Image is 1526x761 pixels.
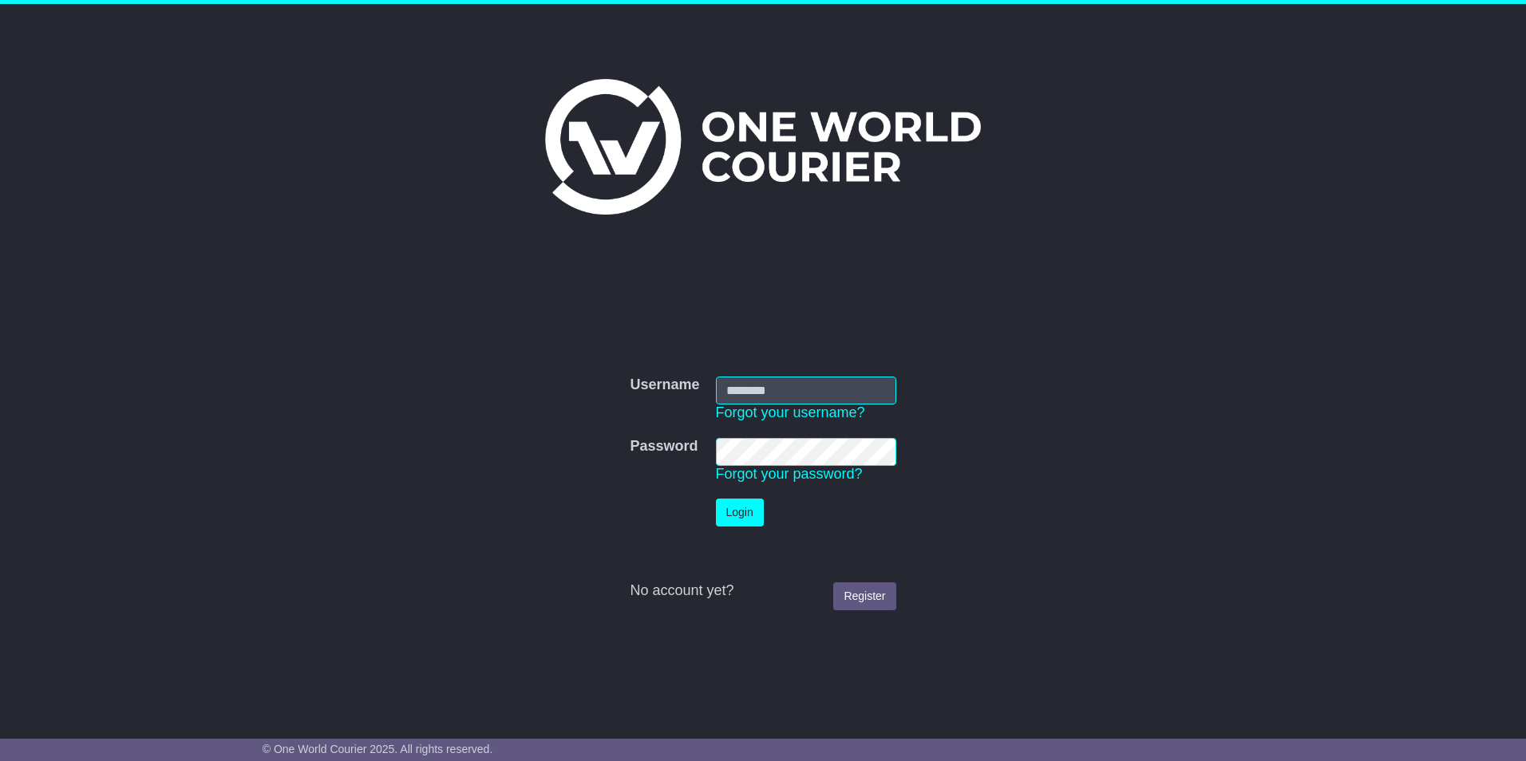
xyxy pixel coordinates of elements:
button: Login [716,499,764,526]
span: © One World Courier 2025. All rights reserved. [263,743,493,755]
a: Forgot your username? [716,404,865,420]
img: One World [545,79,981,215]
div: No account yet? [630,582,895,600]
label: Username [630,377,699,394]
a: Forgot your password? [716,466,863,482]
a: Register [833,582,895,610]
label: Password [630,438,698,455]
